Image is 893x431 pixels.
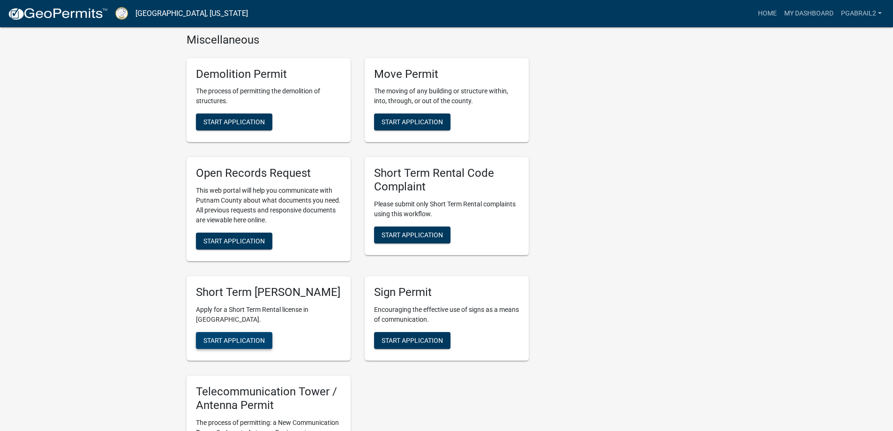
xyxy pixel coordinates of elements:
[374,166,519,194] h5: Short Term Rental Code Complaint
[374,199,519,219] p: Please submit only Short Term Rental complaints using this workflow.
[135,6,248,22] a: [GEOGRAPHIC_DATA], [US_STATE]
[374,86,519,106] p: The moving of any building or structure within, into, through, or out of the county.
[203,237,265,245] span: Start Application
[203,337,265,344] span: Start Application
[837,5,885,23] a: PGabrail2
[196,233,272,250] button: Start Application
[382,231,443,239] span: Start Application
[196,332,272,349] button: Start Application
[203,118,265,126] span: Start Application
[196,68,341,81] h5: Demolition Permit
[374,227,450,243] button: Start Application
[196,385,341,412] h5: Telecommunication Tower / Antenna Permit
[115,7,128,20] img: Putnam County, Georgia
[374,68,519,81] h5: Move Permit
[196,305,341,325] p: Apply for a Short Term Rental license in [GEOGRAPHIC_DATA].
[754,5,780,23] a: Home
[780,5,837,23] a: My Dashboard
[374,286,519,299] h5: Sign Permit
[374,332,450,349] button: Start Application
[196,86,341,106] p: The process of permitting the demolition of structures.
[196,166,341,180] h5: Open Records Request
[382,337,443,344] span: Start Application
[196,186,341,225] p: This web portal will help you communicate with Putnam County about what documents you need. All p...
[374,305,519,325] p: Encouraging the effective use of signs as a means of communication.
[187,33,529,47] h4: Miscellaneous
[196,113,272,130] button: Start Application
[382,118,443,126] span: Start Application
[196,286,341,299] h5: Short Term [PERSON_NAME]
[374,113,450,130] button: Start Application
